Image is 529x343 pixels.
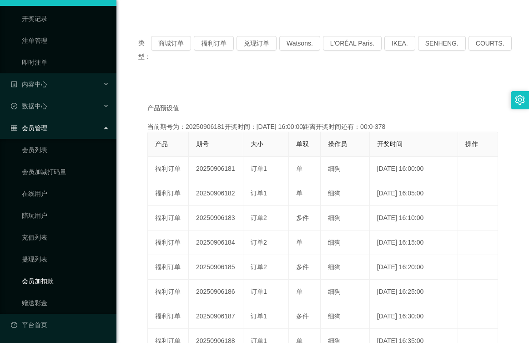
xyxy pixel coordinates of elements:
td: 福利订单 [148,206,189,230]
span: 产品 [155,140,168,148]
td: [DATE] 16:05:00 [370,181,458,206]
a: 会员加减打码量 [22,163,109,181]
td: [DATE] 16:25:00 [370,280,458,304]
a: 提现列表 [22,250,109,268]
span: 订单1 [251,165,267,172]
td: [DATE] 16:10:00 [370,206,458,230]
td: 福利订单 [148,230,189,255]
span: 单 [296,165,302,172]
td: 20250906182 [189,181,243,206]
td: 细狗 [321,206,370,230]
td: [DATE] 16:15:00 [370,230,458,255]
td: 福利订单 [148,280,189,304]
span: 多件 [296,312,309,320]
span: 期号 [196,140,209,148]
div: 当前期号为：20250906181开奖时间：[DATE] 16:00:00距离开奖时间还有：00:0-378 [147,122,498,132]
button: Watsons. [279,36,320,51]
span: 单 [296,288,302,295]
span: 单 [296,239,302,246]
td: 福利订单 [148,255,189,280]
a: 赠送彩金 [22,294,109,312]
span: 类型： [138,36,151,63]
i: 图标: profile [11,81,17,87]
td: 细狗 [321,280,370,304]
td: 20250906183 [189,206,243,230]
td: 福利订单 [148,157,189,181]
span: 订单2 [251,263,267,271]
td: [DATE] 16:30:00 [370,304,458,329]
a: 注单管理 [22,31,109,50]
td: 细狗 [321,181,370,206]
a: 开奖记录 [22,10,109,28]
button: 商城订单 [151,36,191,51]
i: 图标: table [11,125,17,131]
span: 大小 [251,140,263,148]
td: 20250906185 [189,255,243,280]
button: 福利订单 [194,36,234,51]
a: 即时注单 [22,53,109,72]
span: 订单2 [251,239,267,246]
td: 细狗 [321,157,370,181]
span: 开奖时间 [377,140,403,148]
td: 细狗 [321,230,370,255]
span: 订单1 [251,288,267,295]
span: 会员管理 [11,124,47,132]
td: 20250906187 [189,304,243,329]
span: 数据中心 [11,102,47,110]
a: 会员加扣款 [22,272,109,290]
td: 20250906184 [189,230,243,255]
span: 多件 [296,263,309,271]
a: 在线用户 [22,184,109,203]
span: 操作员 [328,140,347,148]
td: 20250906186 [189,280,243,304]
td: 福利订单 [148,304,189,329]
td: 福利订单 [148,181,189,206]
span: 单 [296,189,302,197]
span: 单双 [296,140,309,148]
span: 内容中心 [11,81,47,88]
td: 20250906181 [189,157,243,181]
span: 操作 [465,140,478,148]
td: 细狗 [321,255,370,280]
span: 订单1 [251,312,267,320]
button: SENHENG. [418,36,466,51]
span: 订单2 [251,214,267,221]
span: 多件 [296,214,309,221]
a: 陪玩用户 [22,206,109,225]
td: 细狗 [321,304,370,329]
a: 图标: dashboard平台首页 [11,316,109,334]
span: 产品预设值 [147,103,179,113]
button: COURTS. [469,36,512,51]
span: 订单1 [251,189,267,197]
i: 图标: check-circle-o [11,103,17,109]
td: [DATE] 16:20:00 [370,255,458,280]
a: 充值列表 [22,228,109,246]
button: L'ORÉAL Paris. [323,36,382,51]
i: 图标: setting [515,95,525,105]
button: IKEA. [384,36,415,51]
a: 会员列表 [22,141,109,159]
td: [DATE] 16:00:00 [370,157,458,181]
button: 兑现订单 [237,36,277,51]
